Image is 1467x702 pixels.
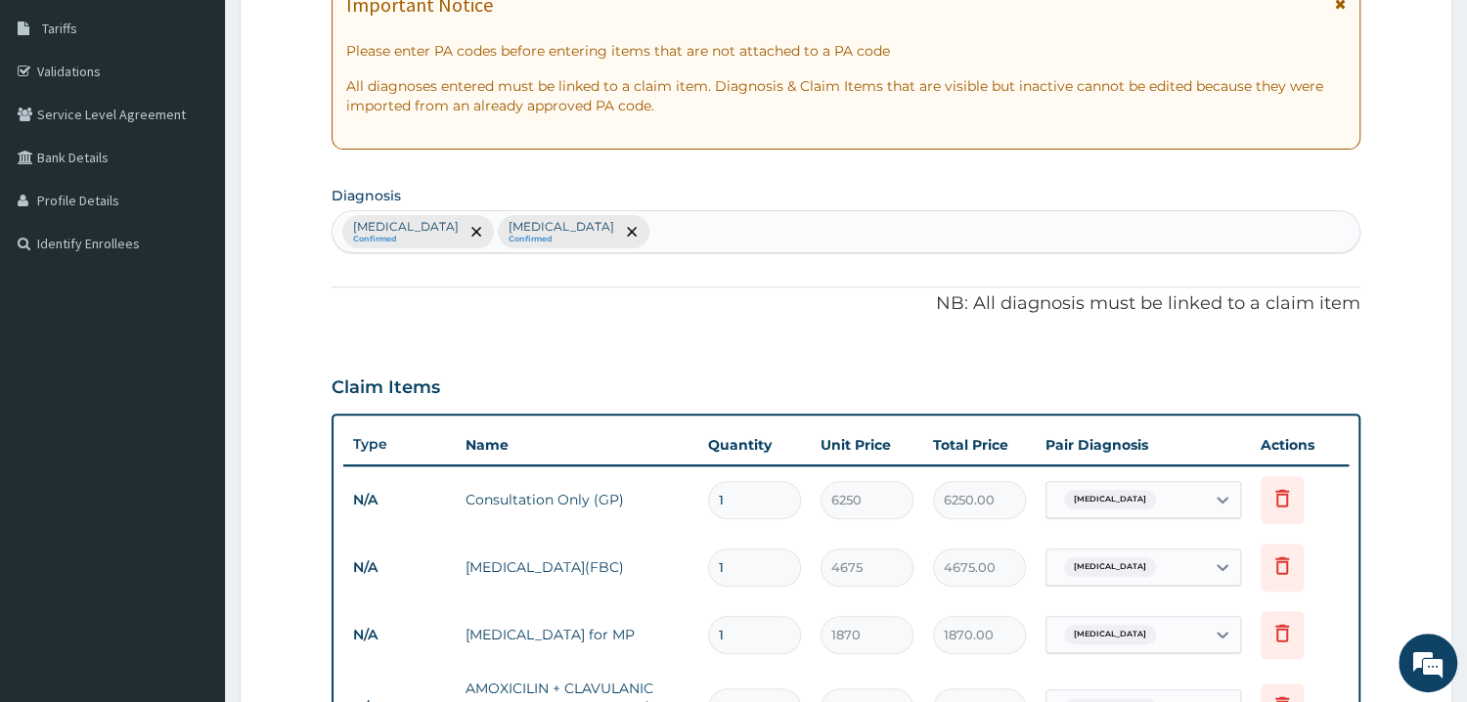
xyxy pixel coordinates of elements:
td: [MEDICAL_DATA] for MP [456,615,698,654]
div: Chat with us now [102,110,329,135]
h3: Claim Items [332,377,440,399]
span: remove selection option [623,223,641,241]
td: [MEDICAL_DATA](FBC) [456,548,698,587]
p: [MEDICAL_DATA] [509,219,614,235]
th: Name [456,425,698,464]
span: Tariffs [42,20,77,37]
p: NB: All diagnosis must be linked to a claim item [332,291,1360,317]
span: [MEDICAL_DATA] [1064,557,1156,577]
span: remove selection option [467,223,485,241]
th: Type [343,426,456,462]
th: Actions [1251,425,1349,464]
img: d_794563401_company_1708531726252_794563401 [36,98,79,147]
span: We're online! [113,220,270,417]
p: [MEDICAL_DATA] [353,219,459,235]
div: Minimize live chat window [321,10,368,57]
td: N/A [343,549,456,586]
label: Diagnosis [332,186,401,205]
small: Confirmed [509,235,614,244]
th: Pair Diagnosis [1036,425,1251,464]
textarea: Type your message and hit 'Enter' [10,482,373,550]
th: Unit Price [811,425,923,464]
p: Please enter PA codes before entering items that are not attached to a PA code [346,41,1346,61]
span: [MEDICAL_DATA] [1064,625,1156,644]
td: N/A [343,482,456,518]
p: All diagnoses entered must be linked to a claim item. Diagnosis & Claim Items that are visible bu... [346,76,1346,115]
small: Confirmed [353,235,459,244]
td: Consultation Only (GP) [456,480,698,519]
th: Total Price [923,425,1036,464]
th: Quantity [698,425,811,464]
span: [MEDICAL_DATA] [1064,490,1156,509]
td: N/A [343,617,456,653]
